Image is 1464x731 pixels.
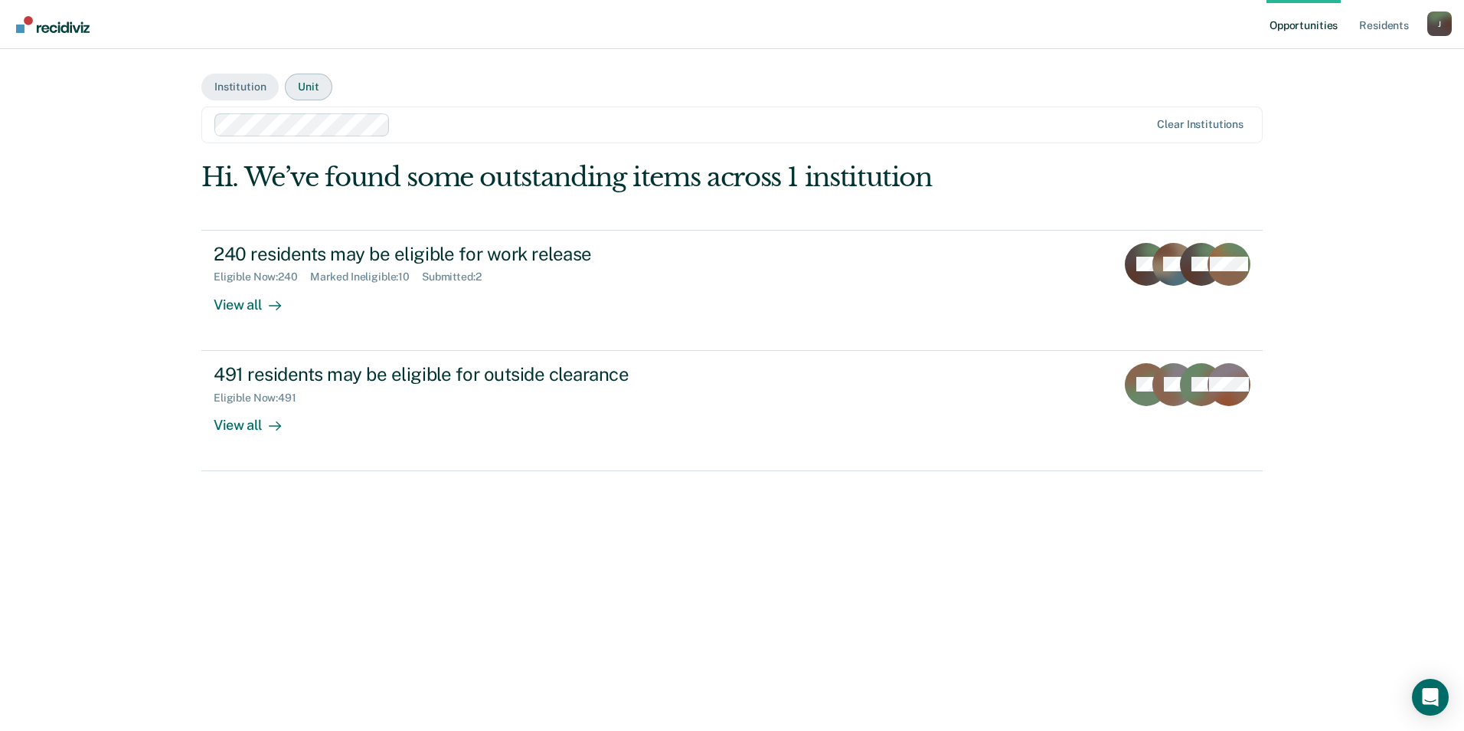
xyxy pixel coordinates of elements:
[310,270,422,284] div: Marked Ineligible : 10
[214,392,309,405] div: Eligible Now : 491
[214,363,751,385] div: 491 residents may be eligible for outside clearance
[1427,11,1452,36] div: J
[201,351,1263,471] a: 491 residents may be eligible for outside clearanceEligible Now:491View all
[1157,118,1243,131] div: Clear institutions
[201,162,1051,193] div: Hi. We’ve found some outstanding items across 1 institution
[201,74,279,100] button: Institution
[16,16,90,33] img: Recidiviz
[201,230,1263,351] a: 240 residents may be eligible for work releaseEligible Now:240Marked Ineligible:10Submitted:2View...
[214,243,751,265] div: 240 residents may be eligible for work release
[214,270,310,284] div: Eligible Now : 240
[285,74,332,100] button: Unit
[214,284,299,313] div: View all
[1427,11,1452,36] button: Profile dropdown button
[214,404,299,434] div: View all
[1412,679,1449,716] div: Open Intercom Messenger
[422,270,494,284] div: Submitted : 2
